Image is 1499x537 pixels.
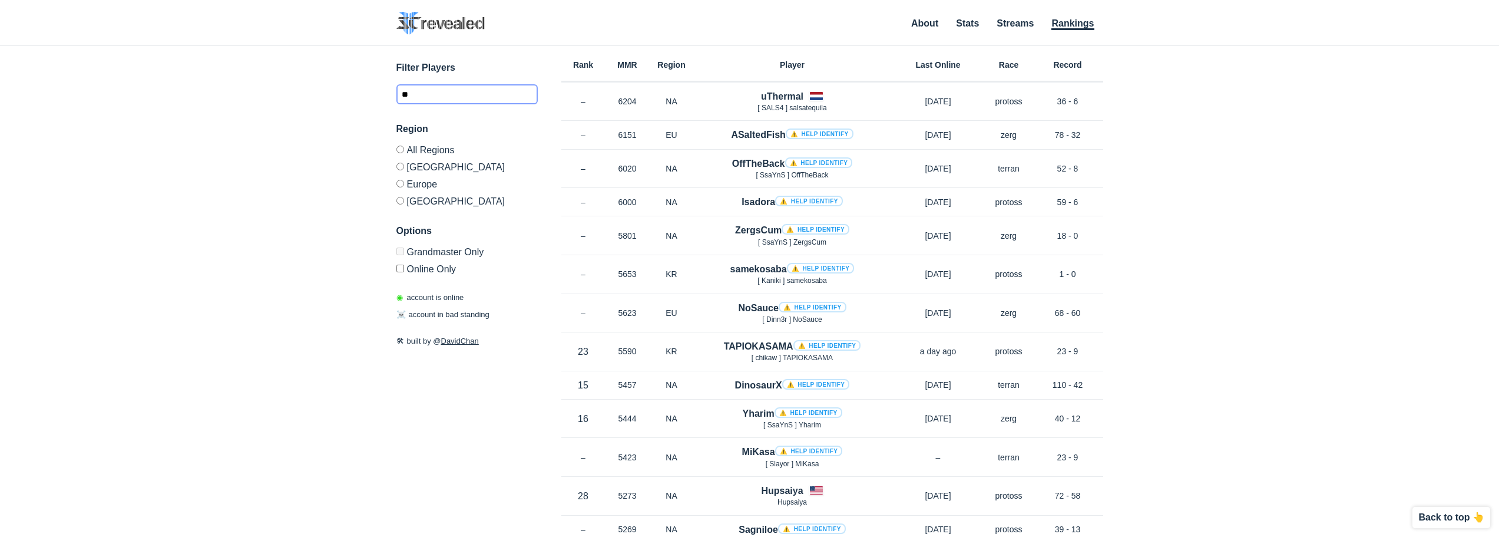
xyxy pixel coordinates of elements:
p: Back to top 👆 [1418,513,1484,522]
a: ⚠️ Help identify [782,224,849,235]
p: account in bad standing [396,309,489,321]
p: – [561,95,605,107]
span: [ SsaYnS ] ZergsCum [758,238,826,246]
p: protoss [985,95,1033,107]
p: NA [650,163,694,174]
p: 5269 [605,523,650,535]
h4: Hupsaiya [761,484,803,498]
p: 5653 [605,268,650,280]
span: [ Dinn3r ] NoSauce [762,315,822,324]
p: [DATE] [891,196,985,208]
p: 1 - 0 [1033,268,1103,280]
a: About [911,18,938,28]
p: – [561,452,605,463]
a: Stats [956,18,979,28]
span: [ Kaniki ] samekosaba [757,276,826,285]
p: 5273 [605,490,650,502]
p: NA [650,379,694,391]
p: 23 - 9 [1033,452,1103,463]
p: protoss [985,345,1033,357]
label: [GEOGRAPHIC_DATA] [396,158,538,175]
a: ⚠️ Help identify [786,129,853,139]
p: 16 [561,412,605,426]
p: KR [650,268,694,280]
img: SC2 Revealed [396,12,485,35]
a: Streams [997,18,1034,28]
p: 5457 [605,379,650,391]
h3: Region [396,122,538,136]
p: 28 [561,489,605,503]
h6: Last Online [891,61,985,69]
span: [ SsaYnS ] Yharim [763,421,821,429]
span: ☠️ [396,310,406,319]
p: account is online [396,292,464,304]
span: [ chikaw ] TAPIOKASAMA [752,354,833,362]
h4: MiKasa [742,445,843,459]
p: NA [650,452,694,463]
h6: MMR [605,61,650,69]
a: DavidChan [441,337,479,345]
p: 5444 [605,413,650,424]
p: 15 [561,378,605,392]
p: 6000 [605,196,650,208]
p: [DATE] [891,307,985,319]
h4: ASaltedFish [731,128,853,141]
span: Hupsaiya [777,498,807,506]
input: Grandmaster Only [396,248,404,255]
span: ◉ [396,293,403,302]
a: ⚠️ Help identify [785,157,853,168]
p: 59 - 6 [1033,196,1103,208]
p: [DATE] [891,523,985,535]
h4: DinosaurX [735,378,850,392]
p: – [561,196,605,208]
p: protoss [985,196,1033,208]
h4: NoSauce [738,301,846,315]
p: [DATE] [891,490,985,502]
p: 39 - 13 [1033,523,1103,535]
p: 6204 [605,95,650,107]
label: Europe [396,175,538,192]
h6: Region [650,61,694,69]
a: ⚠️ Help identify [779,302,846,312]
span: 🛠 [396,337,404,345]
p: [DATE] [891,268,985,280]
p: EU [650,129,694,141]
span: [ SsaYnS ] OffTheBack [756,171,828,179]
p: – [561,523,605,535]
input: [GEOGRAPHIC_DATA] [396,163,404,170]
h3: Filter Players [396,61,538,75]
h6: Record [1033,61,1103,69]
p: 5590 [605,345,650,357]
p: – [561,230,605,242]
p: 6020 [605,163,650,174]
p: – [561,268,605,280]
label: All Regions [396,146,538,158]
p: 36 - 6 [1033,95,1103,107]
a: ⚠️ Help identify [793,340,861,351]
h4: OffTheBack [732,157,853,170]
label: Only Show accounts currently in Grandmaster [396,248,538,260]
p: protoss [985,523,1033,535]
p: [DATE] [891,163,985,174]
p: 40 - 12 [1033,413,1103,424]
p: – [561,307,605,319]
p: terran [985,163,1033,174]
p: protoss [985,268,1033,280]
p: terran [985,379,1033,391]
p: zerg [985,129,1033,141]
h4: ZergsCum [735,223,849,237]
p: a day ago [891,345,985,357]
p: NA [650,523,694,535]
p: 5801 [605,230,650,242]
p: KR [650,345,694,357]
h4: Sagniloe [739,523,845,536]
h6: Rank [561,61,605,69]
p: 6151 [605,129,650,141]
p: NA [650,95,694,107]
p: protoss [985,490,1033,502]
span: [ Slayor ] MiKasa [766,460,819,468]
p: 5623 [605,307,650,319]
h4: TAPIOKASAMA [724,340,861,353]
p: [DATE] [891,95,985,107]
p: EU [650,307,694,319]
